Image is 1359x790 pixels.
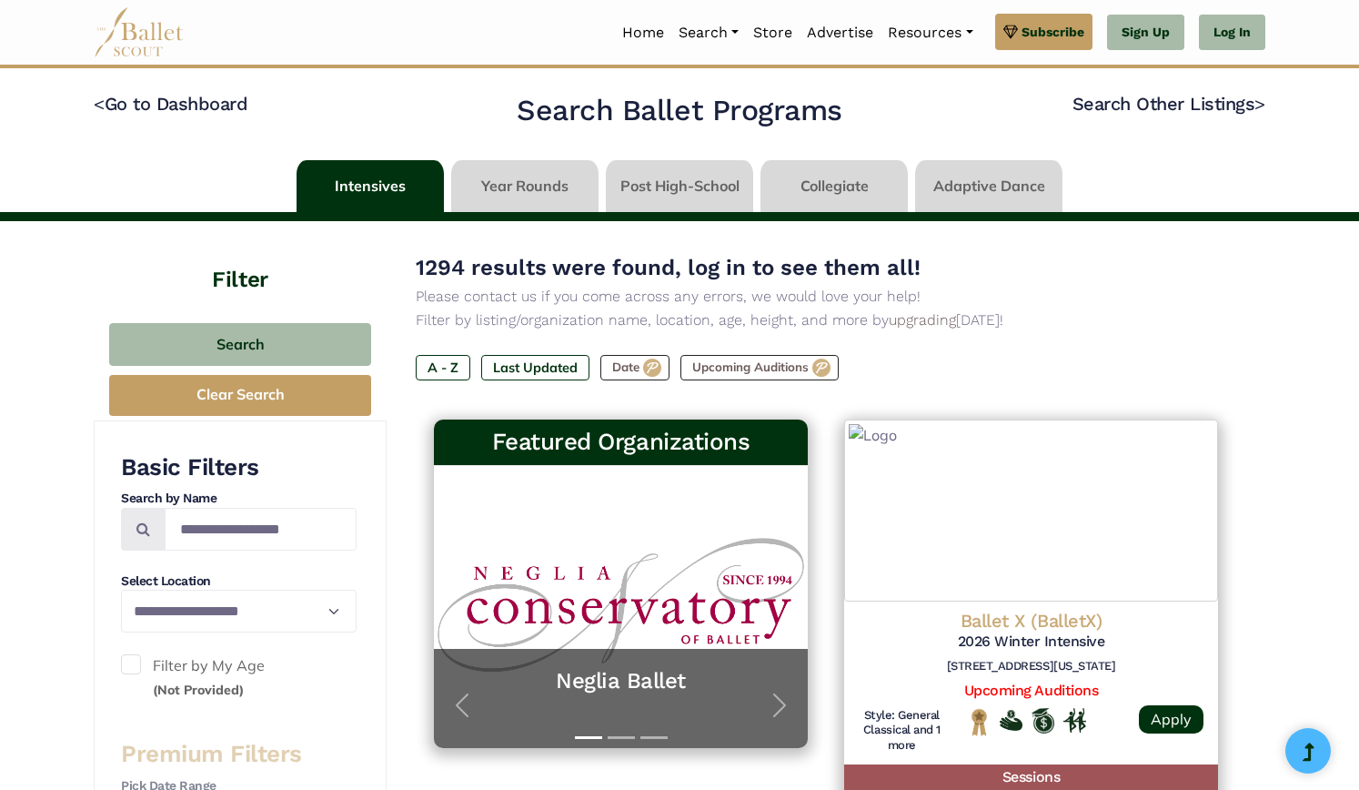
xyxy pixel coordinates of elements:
[881,14,980,52] a: Resources
[481,355,589,380] label: Last Updated
[859,659,1203,674] h6: [STREET_ADDRESS][US_STATE]
[1022,22,1084,42] span: Subscribe
[448,427,793,458] h3: Featured Organizations
[844,420,1218,602] img: Logo
[94,92,105,115] code: <
[121,654,357,701] label: Filter by My Age
[1139,705,1203,734] a: Apply
[94,221,387,296] h4: Filter
[448,160,602,212] li: Year Rounds
[1032,708,1054,734] img: Offers Scholarship
[1003,22,1018,42] img: gem.svg
[615,14,671,52] a: Home
[608,727,635,748] button: Slide 2
[911,160,1066,212] li: Adaptive Dance
[416,309,1236,332] p: Filter by listing/organization name, location, age, height, and more by [DATE]!
[109,323,371,366] button: Search
[671,14,746,52] a: Search
[121,452,357,483] h3: Basic Filters
[416,355,470,380] label: A - Z
[640,727,668,748] button: Slide 3
[1072,93,1265,115] a: Search Other Listings>
[1107,15,1184,51] a: Sign Up
[416,255,921,280] span: 1294 results were found, log in to see them all!
[153,682,244,698] small: (Not Provided)
[121,739,357,770] h3: Premium Filters
[575,727,602,748] button: Slide 1
[859,633,1203,652] h5: 2026 Winter Intensive
[680,355,839,380] label: Upcoming Auditions
[1254,92,1265,115] code: >
[121,572,357,591] h4: Select Location
[602,160,757,212] li: Post High-School
[416,285,1236,309] p: Please contact us if you come across any errors, we would love your help!
[995,14,1092,50] a: Subscribe
[800,14,881,52] a: Advertise
[517,92,841,130] h2: Search Ballet Programs
[757,160,911,212] li: Collegiate
[746,14,800,52] a: Store
[1063,708,1086,732] img: In Person
[964,682,1098,699] a: Upcoming Auditions
[889,311,956,329] a: upgrading
[94,93,247,115] a: <Go to Dashboard
[859,708,945,755] h6: Style: General Classical and 1 more
[452,667,790,695] a: Neglia Ballet
[859,609,1203,633] h4: Ballet X (BalletX)
[1199,15,1265,51] a: Log In
[1000,710,1022,730] img: Offers Financial Aid
[121,490,357,508] h4: Search by Name
[109,375,371,416] button: Clear Search
[968,708,991,736] img: National
[165,508,357,551] input: Search by names...
[293,160,448,212] li: Intensives
[600,355,669,380] label: Date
